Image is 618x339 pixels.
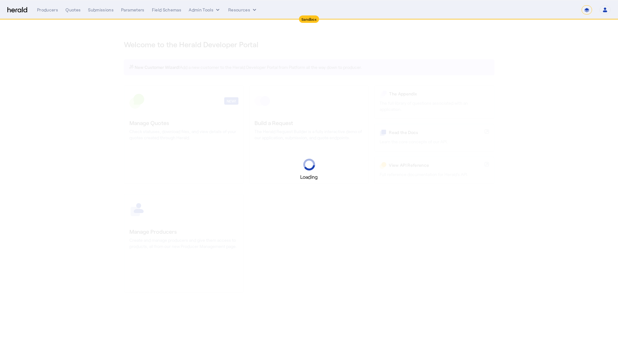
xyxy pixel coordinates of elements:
button: internal dropdown menu [189,7,221,13]
button: Resources dropdown menu [228,7,258,13]
div: Quotes [65,7,81,13]
div: Sandbox [299,15,319,23]
img: Herald Logo [7,7,27,13]
div: Producers [37,7,58,13]
div: Submissions [88,7,114,13]
div: Parameters [121,7,145,13]
div: Field Schemas [152,7,182,13]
